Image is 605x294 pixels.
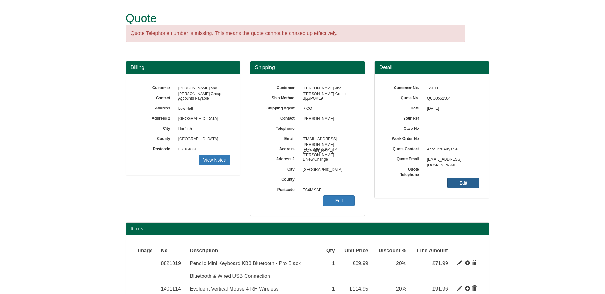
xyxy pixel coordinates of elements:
span: Evoluent Vertical Mouse 4 RH Wireless [190,286,278,291]
label: Telephone [260,124,299,131]
span: Penclic Mini Keyboard KB3 Bluetooth - Pro Black [190,261,301,266]
label: City [260,165,299,172]
span: [PERSON_NAME] and [PERSON_NAME] Group Ltd [175,83,231,94]
h2: Items [131,226,484,232]
span: £91.96 [432,286,448,291]
span: Accounts Payable [424,144,479,155]
span: Horforth [175,124,231,134]
span: [GEOGRAPHIC_DATA] [175,134,231,144]
th: Image [136,245,159,257]
th: Discount % [371,245,409,257]
span: 1 [332,261,335,266]
h3: Billing [131,65,235,70]
td: 8821019 [159,257,188,270]
label: Postcode [260,185,299,192]
span: 20% [396,261,406,266]
th: Description [187,245,321,257]
label: Ship Method [260,94,299,101]
span: RICO [299,104,355,114]
span: 20% [396,286,406,291]
label: Customer [260,83,299,91]
span: [GEOGRAPHIC_DATA] [299,165,355,175]
span: 1 [332,286,335,291]
a: Edit [323,195,355,206]
label: Customer [136,83,175,91]
th: Unit Price [337,245,371,257]
span: £71.99 [432,261,448,266]
label: Work Order No [384,134,424,142]
label: Date [384,104,424,111]
label: Customer No. [384,83,424,91]
label: County [136,134,175,142]
th: Qty [321,245,337,257]
label: Your Ref [384,114,424,121]
h3: Shipping [255,65,360,70]
span: EC4M 9AF [299,185,355,195]
label: Address [260,144,299,152]
span: [GEOGRAPHIC_DATA] [175,114,231,124]
span: Low Hall [175,104,231,114]
h3: Detail [380,65,484,70]
span: £114.95 [350,286,368,291]
label: Case No [384,124,424,131]
label: Address [136,104,175,111]
label: Postcode [136,144,175,152]
label: Quote Contact [384,144,424,152]
label: Address 2 [136,114,175,121]
span: [EMAIL_ADDRESS][DOMAIN_NAME] [424,155,479,165]
th: Line Amount [409,245,451,257]
label: Shipping Agent [260,104,299,111]
label: Email [260,134,299,142]
label: Quote Email [384,155,424,162]
span: BESPOKE9 [299,94,355,104]
h1: Quote [126,12,465,25]
label: Quote Telephone [384,165,424,178]
span: Bluetooth & Wired USB Connection [190,273,270,279]
span: [PERSON_NAME] [299,114,355,124]
span: £89.99 [353,261,368,266]
a: Edit [447,178,479,188]
label: Quote No. [384,94,424,101]
span: [PERSON_NAME] & [PERSON_NAME] [299,144,355,155]
span: Accounts Payable [175,94,231,104]
span: [PERSON_NAME] and [PERSON_NAME] Group Ltd [299,83,355,94]
label: Address 2 [260,155,299,162]
th: No [159,245,188,257]
label: Contact [260,114,299,121]
span: [DATE] [424,104,479,114]
span: [EMAIL_ADDRESS][PERSON_NAME][DOMAIN_NAME] [299,134,355,144]
span: 1 New Change [299,155,355,165]
span: LS18 4GH [175,144,231,155]
span: TAT09 [424,83,479,94]
label: County [260,175,299,182]
div: Quote Telephone number is missing. This means the quote cannot be chased up effectively. [126,25,465,42]
label: City [136,124,175,131]
a: View Notes [199,155,230,165]
label: Contact [136,94,175,101]
span: QUO0552504 [424,94,479,104]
